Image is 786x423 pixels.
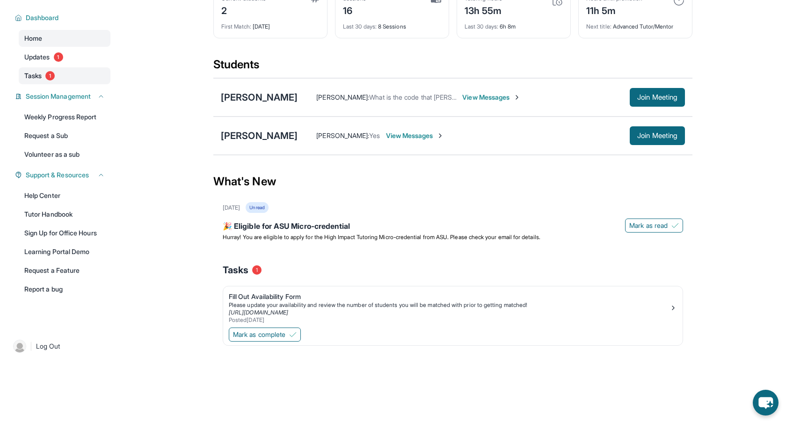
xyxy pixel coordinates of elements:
[221,2,266,17] div: 2
[229,309,288,316] a: [URL][DOMAIN_NAME]
[26,13,59,22] span: Dashboard
[316,131,369,139] span: [PERSON_NAME] :
[24,34,42,43] span: Home
[586,17,684,30] div: Advanced Tutor/Mentor
[289,331,297,338] img: Mark as complete
[221,129,298,142] div: [PERSON_NAME]
[630,126,685,145] button: Join Meeting
[586,2,642,17] div: 11h 5m
[19,262,110,279] a: Request a Feature
[465,17,563,30] div: 6h 8m
[229,316,670,324] div: Posted [DATE]
[316,93,369,101] span: [PERSON_NAME] :
[19,187,110,204] a: Help Center
[19,109,110,125] a: Weekly Progress Report
[19,225,110,241] a: Sign Up for Office Hours
[19,49,110,66] a: Updates1
[586,23,611,30] span: Next title :
[343,17,441,30] div: 8 Sessions
[30,341,32,352] span: |
[36,342,60,351] span: Log Out
[513,94,521,101] img: Chevron-Right
[465,2,502,17] div: 13h 55m
[223,204,240,211] div: [DATE]
[9,336,110,357] a: |Log Out
[223,220,683,233] div: 🎉 Eligible for ASU Micro-credential
[22,13,105,22] button: Dashboard
[625,219,683,233] button: Mark as read
[252,265,262,275] span: 1
[630,88,685,107] button: Join Meeting
[19,146,110,163] a: Volunteer as a sub
[22,92,105,101] button: Session Management
[22,170,105,180] button: Support & Resources
[19,243,110,260] a: Learning Portal Demo
[246,202,268,213] div: Unread
[386,131,444,140] span: View Messages
[54,52,63,62] span: 1
[229,292,670,301] div: Fill Out Availability Form
[213,57,692,78] div: Students
[26,92,91,101] span: Session Management
[223,263,248,277] span: Tasks
[229,301,670,309] div: Please update your availability and review the number of students you will be matched with prior ...
[26,170,89,180] span: Support & Resources
[24,52,50,62] span: Updates
[629,221,668,230] span: Mark as read
[437,132,444,139] img: Chevron-Right
[233,330,285,339] span: Mark as complete
[637,95,677,100] span: Join Meeting
[221,91,298,104] div: [PERSON_NAME]
[221,17,320,30] div: [DATE]
[343,2,366,17] div: 16
[753,390,779,416] button: chat-button
[637,133,677,139] span: Join Meeting
[19,206,110,223] a: Tutor Handbook
[465,23,498,30] span: Last 30 days :
[671,222,679,229] img: Mark as read
[19,281,110,298] a: Report a bug
[19,30,110,47] a: Home
[462,93,521,102] span: View Messages
[19,127,110,144] a: Request a Sub
[221,23,251,30] span: First Match :
[213,161,692,202] div: What's New
[223,286,683,326] a: Fill Out Availability FormPlease update your availability and review the number of students you w...
[369,131,380,139] span: Yes
[223,233,540,241] span: Hurray! You are eligible to apply for the High Impact Tutoring Micro-credential from ASU. Please ...
[19,67,110,84] a: Tasks1
[24,71,42,80] span: Tasks
[13,340,26,353] img: user-img
[369,93,553,101] span: What is the code that [PERSON_NAME] uses for class [DATE]?
[229,328,301,342] button: Mark as complete
[343,23,377,30] span: Last 30 days :
[45,71,55,80] span: 1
